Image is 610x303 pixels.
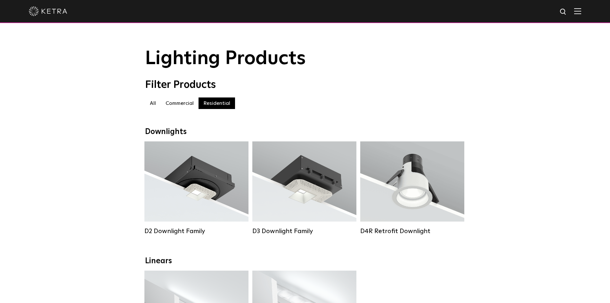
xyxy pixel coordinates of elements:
span: Lighting Products [145,49,306,68]
label: Residential [199,97,235,109]
div: D4R Retrofit Downlight [360,227,464,235]
img: search icon [559,8,567,16]
a: D3 Downlight Family Lumen Output:700 / 900 / 1100Colors:White / Black / Silver / Bronze / Paintab... [252,141,356,235]
div: Linears [145,257,465,266]
div: Filter Products [145,79,465,91]
div: Downlights [145,127,465,137]
a: D2 Downlight Family Lumen Output:1200Colors:White / Black / Gloss Black / Silver / Bronze / Silve... [144,141,248,235]
div: D2 Downlight Family [144,227,248,235]
img: Hamburger%20Nav.svg [574,8,581,14]
label: All [145,97,161,109]
label: Commercial [161,97,199,109]
a: D4R Retrofit Downlight Lumen Output:800Colors:White / BlackBeam Angles:15° / 25° / 40° / 60°Watta... [360,141,464,235]
div: D3 Downlight Family [252,227,356,235]
img: ketra-logo-2019-white [29,6,67,16]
